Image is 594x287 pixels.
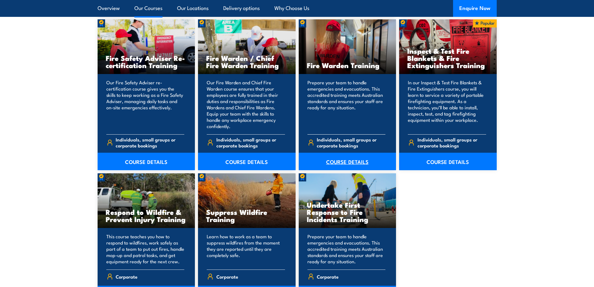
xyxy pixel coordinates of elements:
[399,153,497,170] a: COURSE DETAILS
[216,272,238,281] span: Corporate
[307,201,388,223] h3: Undertake First Response to Fire Incidents Training
[408,79,486,129] p: In our Inspect & Test Fire Blankets & Fire Extinguishers course, you will learn to service a vari...
[317,272,339,281] span: Corporate
[407,47,489,69] h3: Inspect & Test Fire Blankets & Fire Extinguishers Training
[106,208,187,223] h3: Respond to Wildfire & Prevent Injury Training
[307,233,386,265] p: Prepare your team to handle emergencies and evacuations. This accredited training meets Australia...
[307,62,388,69] h3: Fire Warden Training
[206,208,287,223] h3: Suppress Wildfire Training
[116,272,138,281] span: Corporate
[198,153,296,170] a: COURSE DETAILS
[299,153,396,170] a: COURSE DETAILS
[98,153,195,170] a: COURSE DETAILS
[206,54,287,69] h3: Fire Warden / Chief Fire Warden Training
[418,136,486,148] span: Individuals, small groups or corporate bookings
[106,54,187,69] h3: Fire Safety Adviser Re-certification Training
[307,79,386,129] p: Prepare your team to handle emergencies and evacuations. This accredited training meets Australia...
[207,233,285,265] p: Learn how to work as a team to suppress wildfires from the moment they are reported until they ar...
[317,136,385,148] span: Individuals, small groups or corporate bookings
[207,79,285,129] p: Our Fire Warden and Chief Fire Warden course ensures that your employees are fully trained in the...
[116,136,184,148] span: Individuals, small groups or corporate bookings
[106,79,185,129] p: Our Fire Safety Adviser re-certification course gives you the skills to keep working as a Fire Sa...
[216,136,285,148] span: Individuals, small groups or corporate bookings
[106,233,185,265] p: This course teaches you how to respond to wildfires, work safely as part of a team to put out fir...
